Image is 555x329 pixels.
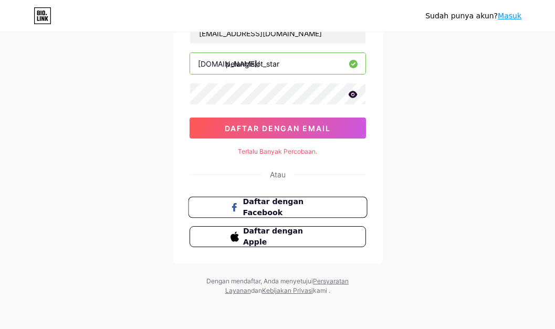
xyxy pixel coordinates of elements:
[313,286,330,294] font: kami .
[225,124,331,133] font: daftar dengan email
[238,147,317,155] font: Terlalu Banyak Percobaan.
[190,197,366,218] a: Daftar dengan Facebook
[188,197,367,218] button: Daftar dengan Facebook
[198,59,260,68] font: [DOMAIN_NAME]/
[270,170,286,179] font: Atau
[243,227,303,246] font: Daftar dengan Apple
[190,226,366,247] button: Daftar dengan Apple
[425,12,498,20] font: Sudah punya akun?
[206,277,313,285] font: Dengan mendaftar, Anda menyetujui
[190,53,365,74] input: nama belakang
[243,197,303,217] font: Daftar dengan Facebook
[498,12,521,20] a: Masuk
[262,286,313,294] a: Kebijakan Privasi
[190,23,365,44] input: E-mail
[251,286,262,294] font: dan
[190,118,366,139] button: daftar dengan email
